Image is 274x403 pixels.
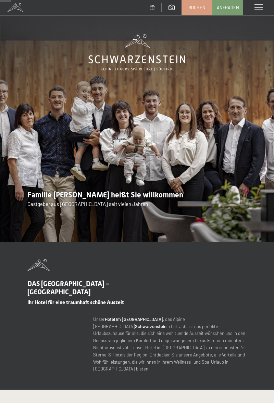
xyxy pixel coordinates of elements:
[27,279,109,296] span: DAS [GEOGRAPHIC_DATA] – [GEOGRAPHIC_DATA]
[217,4,239,11] span: Anfragen
[182,0,212,15] a: Buchen
[135,324,166,329] strong: Schwarzenstein
[27,191,183,199] span: Familie [PERSON_NAME] heißt Sie willkommen
[27,299,124,305] span: Ihr Hotel für eine traumhaft schöne Auszeit
[93,316,247,373] p: Unser , das Alpine [GEOGRAPHIC_DATA] in Luttach, ist das perfekte Urlaubszuhause für alle, die si...
[213,0,243,15] a: Anfragen
[27,201,148,207] span: Gastgeber aus [GEOGRAPHIC_DATA] seit vielen Jahren
[188,4,206,11] span: Buchen
[105,316,163,322] strong: Hotel im [GEOGRAPHIC_DATA]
